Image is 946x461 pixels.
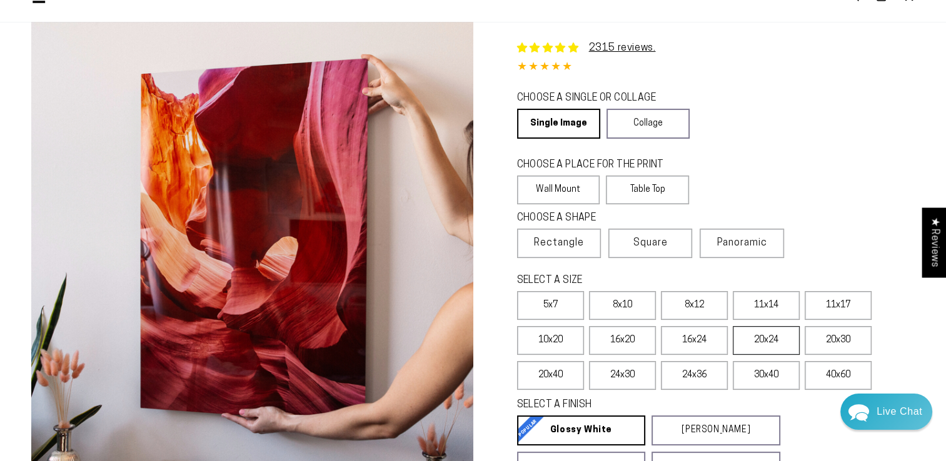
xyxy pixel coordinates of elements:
label: 10x20 [517,326,584,355]
img: fba842a801236a3782a25bbf40121a09 [41,167,54,179]
p: Thank you, you too! [41,140,243,152]
div: Recent Conversations [25,104,239,116]
label: 8x12 [661,291,728,320]
img: John [130,19,163,51]
div: Contact Us Directly [877,394,922,430]
div: Chat widget toggle [840,394,932,430]
div: [DATE] [221,128,243,137]
div: [DATE] [221,168,243,177]
a: Glossy White [517,415,646,445]
div: 4.85 out of 5.0 stars [517,59,915,77]
img: Marie J [104,19,136,51]
label: 8x10 [589,291,656,320]
div: Aluminyze [57,127,221,139]
label: 30x40 [733,361,800,390]
a: Leave A Message [83,345,183,365]
div: Aluminyze [57,207,221,219]
legend: SELECT A FINISH [517,398,751,412]
span: Square [633,235,668,250]
span: Away until 11:00 AM [90,62,176,71]
label: 16x24 [661,326,728,355]
span: Rectangle [534,235,584,250]
a: [PERSON_NAME] [652,415,780,445]
div: [PERSON_NAME] [57,167,221,179]
legend: SELECT A SIZE [517,274,751,288]
legend: CHOOSE A SINGLE OR COLLAGE [517,91,678,106]
label: 24x30 [589,361,656,390]
label: 20x24 [733,326,800,355]
span: We run on [96,327,169,334]
p: Hi, I hope this finds you well. I'm so sorry your missing one of your prints. I have reprocessed ... [41,221,243,233]
span: Re:amaze [134,325,169,334]
label: 24x36 [661,361,728,390]
span: Panoramic [717,238,767,248]
label: 20x40 [517,361,584,390]
div: Click to open Judge.me floating reviews tab [922,207,946,277]
legend: CHOOSE A PLACE FOR THE PRINT [517,158,678,172]
div: [DATE] [221,209,243,218]
p: Most of your orders came with a hook because of the bamboo mount. However you also had orders whe... [41,181,243,192]
label: 11x17 [805,291,872,320]
label: 5x7 [517,291,584,320]
a: Collage [606,109,690,139]
img: 3591333267039cd004384f30e2144055 [41,126,54,139]
a: 2315 reviews. [589,43,656,53]
label: 40x60 [805,361,872,390]
label: Wall Mount [517,176,600,204]
img: missing_thumb-9d6c3a54066ef25ae95f5dc6d59505127880417e42794f8707aec483bafeb43d.png [41,207,54,220]
label: 20x30 [805,326,872,355]
label: 16x20 [589,326,656,355]
label: Table Top [606,176,689,204]
label: 11x14 [733,291,800,320]
a: Single Image [517,109,600,139]
legend: CHOOSE A SHAPE [517,211,680,226]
